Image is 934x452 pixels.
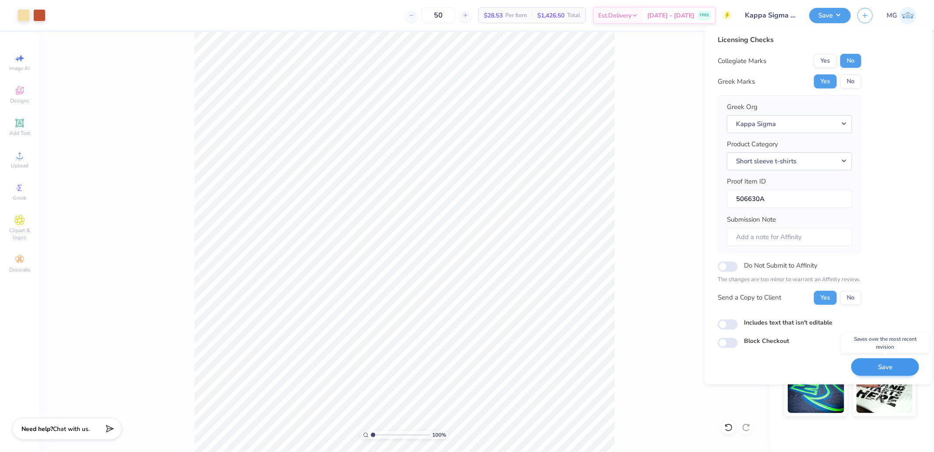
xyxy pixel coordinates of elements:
[718,56,766,66] div: Collegiate Marks
[727,177,766,187] label: Proof Item ID
[647,11,694,20] span: [DATE] - [DATE]
[727,152,852,170] button: Short sleeve t-shirts
[727,102,758,112] label: Greek Org
[727,115,852,133] button: Kappa Sigma
[738,7,803,24] input: Untitled Design
[788,369,844,413] img: Glow in the Dark Ink
[53,425,90,433] span: Chat with us.
[727,215,776,225] label: Submission Note
[887,7,916,24] a: MG
[727,139,778,149] label: Product Category
[744,318,832,327] label: Includes text that isn't editable
[9,130,30,137] span: Add Text
[840,74,861,88] button: No
[814,54,837,68] button: Yes
[11,162,28,169] span: Upload
[718,275,861,284] p: The changes are too minor to warrant an Affinity review.
[851,358,919,376] button: Save
[856,369,913,413] img: Water based Ink
[4,227,35,241] span: Clipart & logos
[484,11,503,20] span: $28.53
[840,290,861,304] button: No
[840,54,861,68] button: No
[744,336,789,346] label: Block Checkout
[700,12,709,18] span: FREE
[421,7,455,23] input: – –
[598,11,631,20] span: Est. Delivery
[505,11,527,20] span: Per Item
[567,11,580,20] span: Total
[718,293,781,303] div: Send a Copy to Client
[21,425,53,433] strong: Need help?
[809,8,851,23] button: Save
[718,35,861,45] div: Licensing Checks
[9,266,30,273] span: Decorate
[899,7,916,24] img: Michael Galon
[887,11,897,21] span: MG
[13,194,27,201] span: Greek
[432,431,446,439] span: 100 %
[10,65,30,72] span: Image AI
[744,260,818,271] label: Do Not Submit to Affinity
[727,227,852,246] input: Add a note for Affinity
[814,290,837,304] button: Yes
[537,11,564,20] span: $1,426.50
[718,77,755,87] div: Greek Marks
[10,97,29,104] span: Designs
[842,333,929,353] div: Saves over the most recent revision
[814,74,837,88] button: Yes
